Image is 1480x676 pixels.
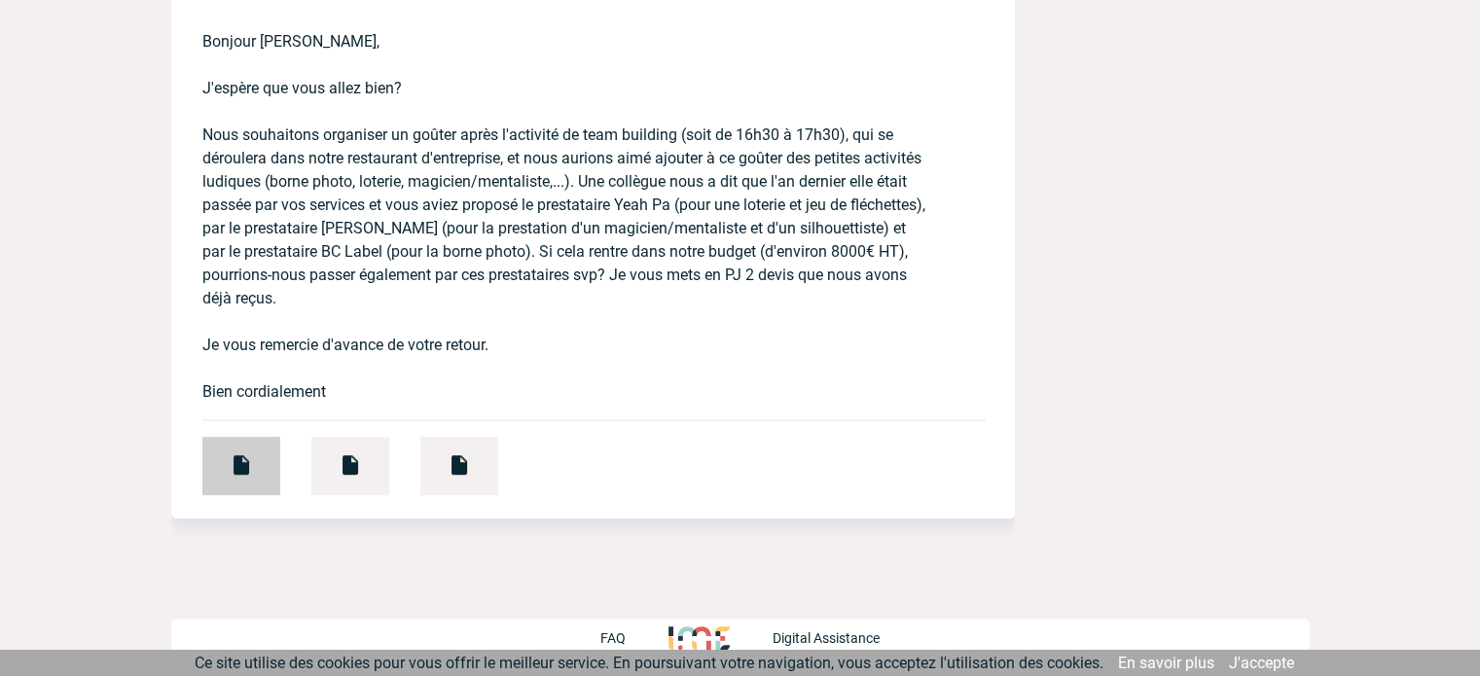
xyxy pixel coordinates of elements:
a: abeille_assurances_facture_proforma_sanza_041225.pdf [280,447,389,466]
a: J'accepte [1229,654,1294,672]
a: v2. Abeille Assurance x Yeah Pa! - Proposition animation goûter en folie.pdf [389,447,498,466]
p: FAQ [600,630,626,646]
a: FAQ [600,627,668,646]
a: abeille_assurances_devis_sanza_041225.pdf [171,447,280,466]
span: Ce site utilise des cookies pour vous offrir le meilleur service. En poursuivant votre navigation... [195,654,1103,672]
a: En savoir plus [1118,654,1214,672]
img: http://www.idealmeetingsevents.fr/ [668,626,729,650]
p: Digital Assistance [773,630,880,646]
